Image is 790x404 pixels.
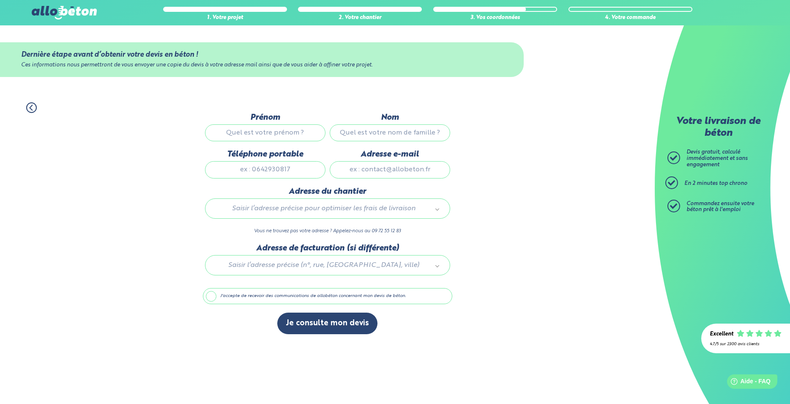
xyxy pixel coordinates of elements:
[205,113,325,122] label: Prénom
[569,15,692,21] div: 4. Votre commande
[330,161,450,178] input: ex : contact@allobeton.fr
[205,124,325,141] input: Quel est votre prénom ?
[205,227,450,235] p: Vous ne trouvez pas votre adresse ? Appelez-nous au 09 72 55 12 83
[298,15,422,21] div: 2. Votre chantier
[715,371,781,395] iframe: Help widget launcher
[163,15,287,21] div: 1. Votre projet
[330,113,450,122] label: Nom
[205,150,325,159] label: Téléphone portable
[433,15,557,21] div: 3. Vos coordonnées
[217,203,430,214] span: Saisir l’adresse précise pour optimiser les frais de livraison
[21,62,503,69] div: Ces informations nous permettront de vous envoyer une copie du devis à votre adresse mail ainsi q...
[214,203,441,214] a: Saisir l’adresse précise pour optimiser les frais de livraison
[330,150,450,159] label: Adresse e-mail
[21,51,503,59] div: Dernière étape avant d’obtenir votre devis en béton !
[32,6,97,19] img: allobéton
[203,288,452,304] label: J'accepte de recevoir des communications de allobéton concernant mon devis de béton.
[277,313,377,334] button: Je consulte mon devis
[330,124,450,141] input: Quel est votre nom de famille ?
[205,161,325,178] input: ex : 0642930817
[205,187,450,196] label: Adresse du chantier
